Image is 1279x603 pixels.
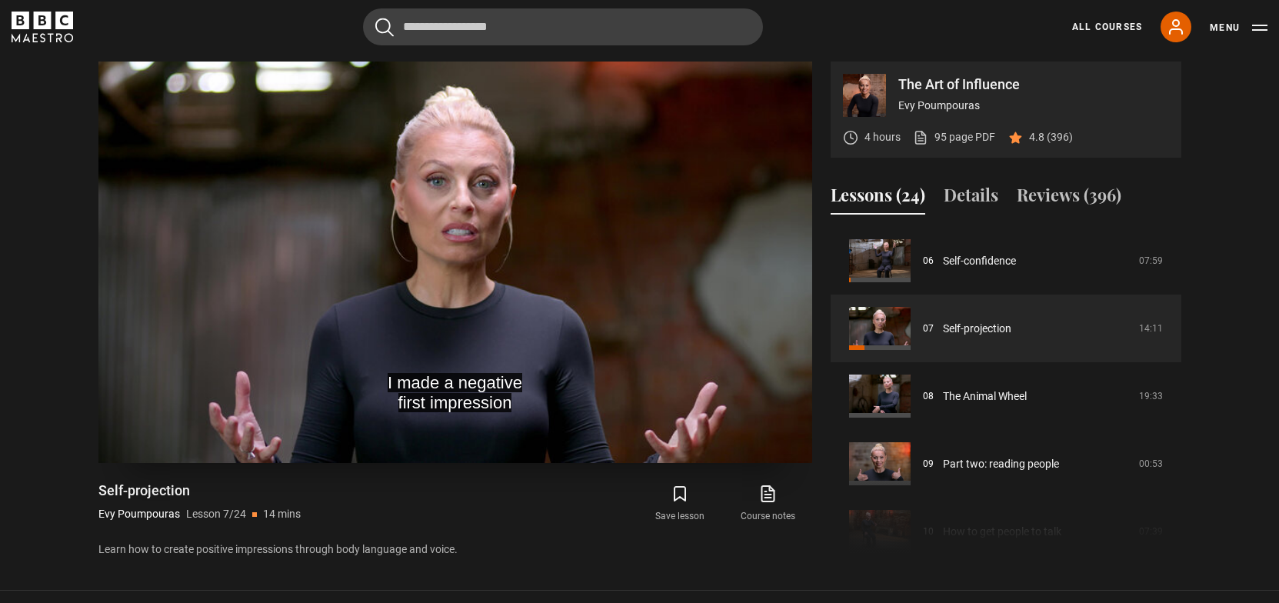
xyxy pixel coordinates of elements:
[636,481,724,526] button: Save lesson
[1029,129,1073,145] p: 4.8 (396)
[1017,182,1121,215] button: Reviews (396)
[98,62,812,463] video-js: Video Player
[943,456,1059,472] a: Part two: reading people
[98,541,812,558] p: Learn how to create positive impressions through body language and voice.
[943,321,1011,337] a: Self-projection
[831,182,925,215] button: Lessons (24)
[898,98,1169,114] p: Evy Poumpouras
[375,18,394,37] button: Submit the search query
[943,253,1016,269] a: Self-confidence
[913,129,995,145] a: 95 page PDF
[363,8,763,45] input: Search
[98,506,180,522] p: Evy Poumpouras
[263,506,301,522] p: 14 mins
[724,481,811,526] a: Course notes
[1210,20,1267,35] button: Toggle navigation
[898,78,1169,92] p: The Art of Influence
[12,12,73,42] svg: BBC Maestro
[98,481,301,500] h1: Self-projection
[864,129,901,145] p: 4 hours
[186,506,246,522] p: Lesson 7/24
[944,182,998,215] button: Details
[943,388,1027,405] a: The Animal Wheel
[1072,20,1142,34] a: All Courses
